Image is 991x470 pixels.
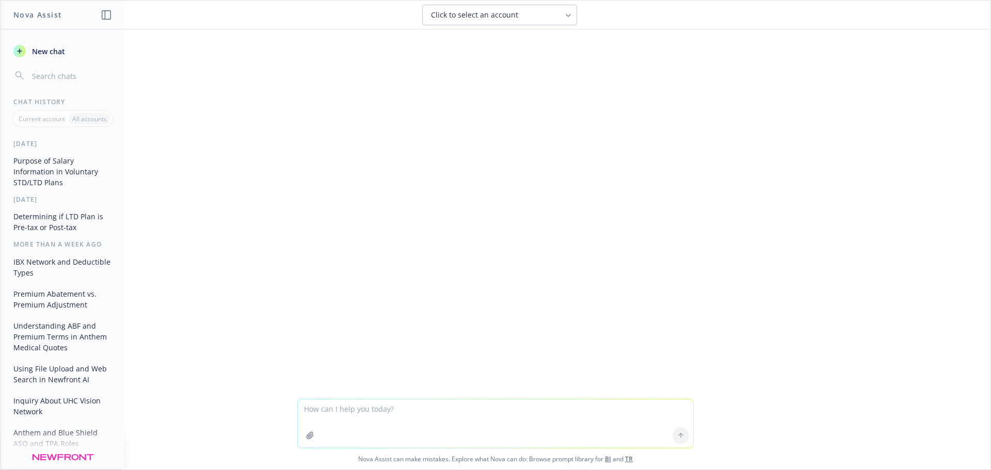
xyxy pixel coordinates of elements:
span: New chat [30,46,65,57]
div: [DATE] [1,195,124,204]
p: Current account [19,115,65,123]
button: Premium Abatement vs. Premium Adjustment [9,285,116,313]
div: Chat History [1,98,124,106]
button: New chat [9,42,116,60]
input: Search chats [30,69,112,83]
a: TR [625,455,633,463]
div: More than a week ago [1,240,124,249]
a: BI [605,455,611,463]
span: Nova Assist can make mistakes. Explore what Nova can do: Browse prompt library for and [5,448,986,469]
button: Click to select an account [422,5,577,25]
div: [DATE] [1,139,124,148]
button: Understanding ABF and Premium Terms in Anthem Medical Quotes [9,317,116,356]
button: Using File Upload and Web Search in Newfront AI [9,360,116,388]
button: Purpose of Salary Information in Voluntary STD/LTD Plans [9,152,116,191]
h1: Nova Assist [13,9,62,20]
button: IBX Network and Deductible Types [9,253,116,281]
button: Determining if LTD Plan is Pre-tax or Post-tax [9,208,116,236]
span: Click to select an account [431,10,518,20]
p: All accounts [72,115,107,123]
button: Anthem and Blue Shield ASO and TPA Roles [9,424,116,452]
button: Inquiry About UHC Vision Network [9,392,116,420]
